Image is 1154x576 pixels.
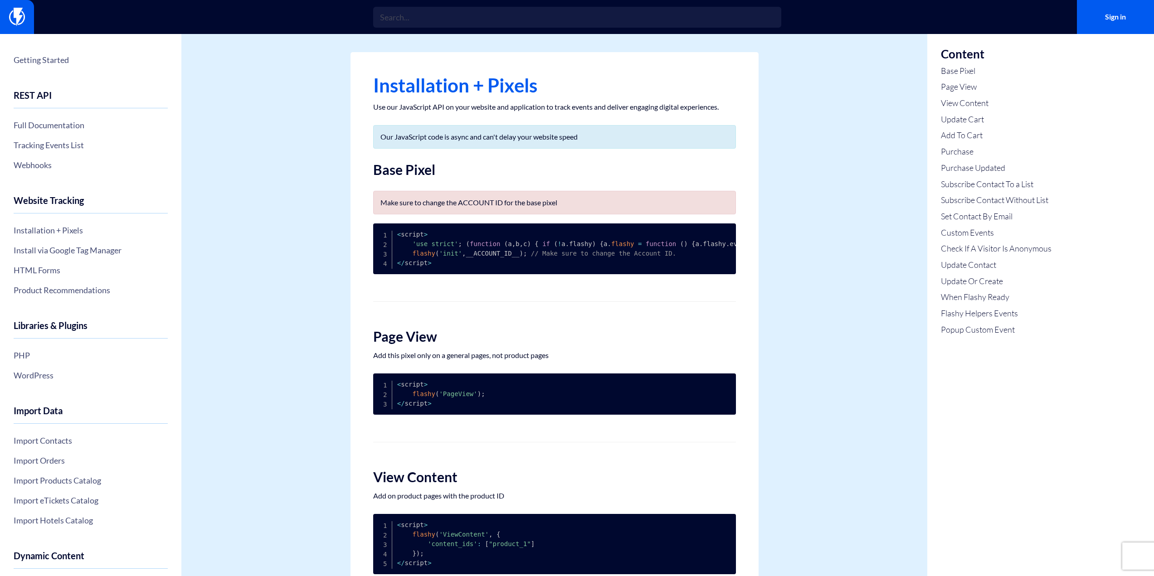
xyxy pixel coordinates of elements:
[14,368,168,383] a: WordPress
[941,146,1052,158] a: Purchase
[941,48,1052,61] h3: Content
[941,276,1052,287] a: Update Or Create
[428,259,431,266] span: >
[508,240,527,247] span: a b c
[428,559,431,566] span: >
[435,390,439,397] span: (
[397,381,401,388] span: <
[592,240,596,247] span: )
[489,531,492,538] span: ,
[412,531,435,538] span: flashy
[691,240,695,247] span: {
[380,198,729,207] p: Make sure to change the ACCOUNT ID for the base pixel
[373,470,736,484] h2: View Content
[397,231,401,238] span: <
[424,381,428,388] span: >
[497,531,500,538] span: {
[535,240,538,247] span: {
[485,540,489,547] span: [
[14,513,168,528] a: Import Hotels Catalog
[941,81,1052,93] a: Page View
[608,240,611,247] span: .
[424,521,428,528] span: >
[477,390,481,397] span: )
[428,400,431,407] span: >
[542,240,550,247] span: if
[941,162,1052,174] a: Purchase Updated
[941,211,1052,223] a: Set Contact By Email
[646,240,676,247] span: function
[941,324,1052,336] a: Popup Custom Event
[470,240,500,247] span: function
[14,282,168,298] a: Product Recommendations
[14,52,168,68] a: Getting Started
[941,97,1052,109] a: View Content
[401,559,404,566] span: /
[680,240,684,247] span: (
[520,240,523,247] span: ,
[531,540,535,547] span: ]
[412,390,435,397] span: flashy
[380,132,729,141] p: Our JavaScript code is async and can't delay your website speed
[373,162,736,177] h2: Base Pixel
[14,453,168,468] a: Import Orders
[428,540,477,547] span: 'content_ids'
[489,540,531,547] span: "product_1"
[373,7,781,28] input: Search...
[412,240,458,247] span: 'use strict'
[462,250,466,257] span: ,
[435,250,439,257] span: (
[401,259,404,266] span: /
[397,521,535,566] code: script script
[481,390,485,397] span: ;
[397,559,401,566] span: <
[14,473,168,488] a: Import Products Catalog
[14,493,168,508] a: Import eTickets Catalog
[941,65,1052,77] a: Base Pixel
[14,137,168,153] a: Tracking Events List
[401,400,404,407] span: /
[14,348,168,363] a: PHP
[373,351,736,360] p: Add this pixel only on a general pages, not product pages
[941,194,1052,206] a: Subscribe Contact Without List
[14,551,168,569] h4: Dynamic Content
[726,240,730,247] span: .
[531,250,676,257] span: // Make sure to change the Account ID.
[466,240,469,247] span: (
[941,291,1052,303] a: When Flashy Ready
[14,90,168,108] h4: REST API
[14,157,168,173] a: Webhooks
[14,320,168,339] h4: Libraries & Plugins
[397,521,401,528] span: <
[14,117,168,133] a: Full Documentation
[941,308,1052,319] a: Flashy Helpers Events
[416,550,420,557] span: )
[558,240,561,247] span: !
[519,250,523,257] span: )
[439,250,462,257] span: 'init'
[14,223,168,238] a: Installation + Pixels
[14,406,168,424] h4: Import Data
[373,102,736,111] p: Use our JavaScript API on your website and application to track events and deliver engaging digit...
[439,390,477,397] span: 'PageView'
[14,262,168,278] a: HTML Forms
[439,531,489,538] span: 'ViewContent'
[941,114,1052,126] a: Update Cart
[14,433,168,448] a: Import Contacts
[397,400,401,407] span: <
[611,240,634,247] span: flashy
[941,179,1052,190] a: Subscribe Contact To a List
[504,240,508,247] span: (
[373,75,736,96] h1: Installation + Pixels
[14,195,168,213] h4: Website Tracking
[684,240,687,247] span: )
[638,240,642,247] span: =
[565,240,569,247] span: .
[523,250,527,257] span: ;
[699,240,703,247] span: .
[458,240,462,247] span: ;
[373,491,736,500] p: Add on product pages with the product ID
[941,259,1052,271] a: Update Contact
[412,550,416,557] span: }
[941,243,1052,255] a: Check If A Visitor Is Anonymous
